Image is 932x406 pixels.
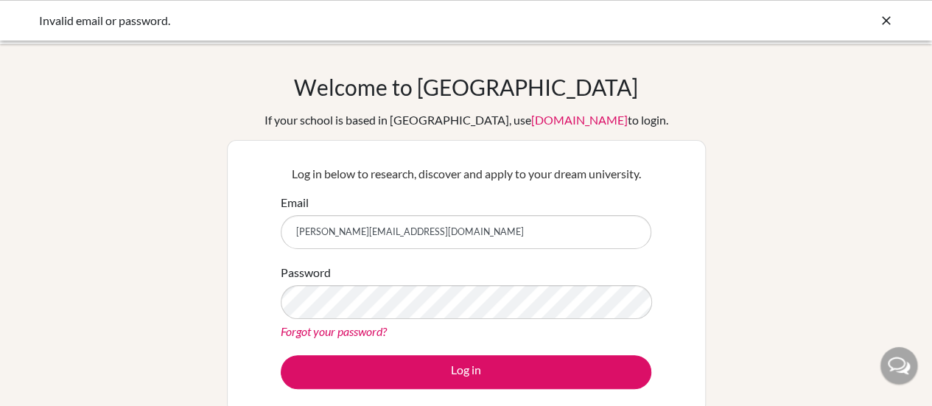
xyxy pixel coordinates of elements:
a: [DOMAIN_NAME] [531,113,628,127]
label: Password [281,264,331,281]
p: Log in below to research, discover and apply to your dream university. [281,165,651,183]
span: Help [33,10,63,24]
h1: Welcome to [GEOGRAPHIC_DATA] [294,74,638,100]
div: Invalid email or password. [39,12,673,29]
label: Email [281,194,309,211]
div: If your school is based in [GEOGRAPHIC_DATA], use to login. [264,111,668,129]
a: Forgot your password? [281,324,387,338]
button: Log in [281,355,651,389]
